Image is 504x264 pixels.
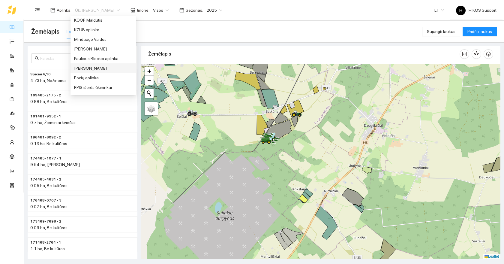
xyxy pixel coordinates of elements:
[427,28,455,35] span: Sujungti laukus
[74,26,133,33] div: KZUB aplinka
[434,6,444,15] span: LT
[30,246,65,251] span: 1.1 ha, Be kultūros
[30,219,61,224] span: 173469-7698 - 2
[74,65,133,71] div: [PERSON_NAME]
[30,78,66,83] span: 4.73 ha, Nežinoma
[30,114,61,119] span: 161461-9352 - 1
[30,183,67,188] span: 0.05 ha, Be kultūros
[30,156,61,161] span: 174465-1077 - 1
[179,8,184,13] span: calendar
[74,94,133,100] div: [PERSON_NAME]
[145,102,158,115] a: Layers
[67,28,79,35] div: Laukai
[145,89,154,98] button: Initiate a new search
[207,6,222,15] span: 2025
[70,63,136,73] div: Paulius
[74,36,133,43] div: Mindaugo Valdos
[70,92,136,102] div: Ramūnas Gruzdas
[30,99,67,104] span: 0.88 ha, Be kultūros
[30,204,67,209] span: 0.07 ha, Be kultūros
[30,120,76,125] span: 0.7 ha, Žieminiai kviečiai
[70,25,136,35] div: KZUB aplinka
[130,8,135,13] span: shop
[70,15,136,25] div: KOOP Maldutis
[460,52,469,56] span: column-width
[422,27,460,36] button: Sujungti laukus
[35,56,39,60] span: search
[70,54,136,63] div: Pauliaus Blockio aplinka
[40,55,130,62] input: Paieška
[145,67,154,76] a: Zoom in
[31,27,59,36] span: Žemėlapis
[30,162,80,167] span: 9.54 ha, [PERSON_NAME]
[34,8,40,13] span: menu-unfold
[30,135,61,140] span: 196481-6092 - 2
[30,198,61,203] span: 176468-0707 - 3
[463,29,497,34] a: Pridėti laukus
[74,17,133,23] div: KOOP Maldutis
[70,35,136,44] div: Mindaugo Valdos
[30,240,61,245] span: 171468-2764 - 1
[30,225,67,230] span: 0.09 ha, Be kultūros
[484,254,499,259] a: Leaflet
[75,6,120,15] span: Ūk. Sigitas Krivickas
[74,84,133,91] div: PPIS išorės ūkininkai
[147,76,151,84] span: −
[70,73,136,83] div: Pocių aplinka
[30,71,51,77] span: Spiciai 4,10
[422,29,460,34] a: Sujungti laukus
[153,6,169,15] span: Visos
[460,49,469,59] button: column-width
[30,141,67,146] span: 0.13 ha, Be kultūros
[186,7,203,14] span: Sezonas :
[30,177,61,182] span: 174465-4631 - 2
[74,46,133,52] div: [PERSON_NAME]
[50,8,55,13] span: layout
[137,7,149,14] span: Įmonė :
[463,27,497,36] button: Pridėti laukus
[145,76,154,85] a: Zoom out
[148,45,460,62] div: Žemėlapis
[74,55,133,62] div: Pauliaus Blockio aplinka
[147,67,151,75] span: +
[30,93,61,98] span: 169465-2175 - 2
[31,4,43,16] button: menu-unfold
[74,74,133,81] div: Pocių aplinka
[57,7,71,14] span: Aplinka :
[467,28,492,35] span: Pridėti laukus
[459,6,462,15] span: H
[70,83,136,92] div: PPIS išorės ūkininkai
[456,8,496,13] span: HIKOS Support
[70,44,136,54] div: Nikolajus Dubnikovas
